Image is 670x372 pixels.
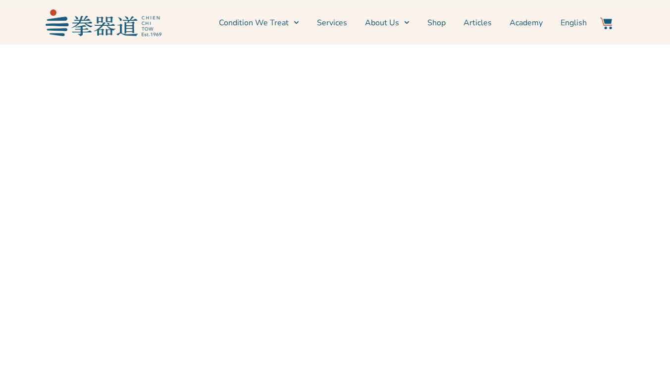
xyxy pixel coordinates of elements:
[561,10,587,35] a: English
[166,10,587,35] nav: Menu
[464,10,492,35] a: Articles
[219,10,299,35] a: Condition We Treat
[317,10,347,35] a: Services
[510,10,543,35] a: Academy
[561,17,587,29] span: English
[5,85,665,332] iframe: Inline Frame Example
[600,17,612,29] img: Website Icon-03
[427,10,446,35] a: Shop
[365,10,410,35] a: About Us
